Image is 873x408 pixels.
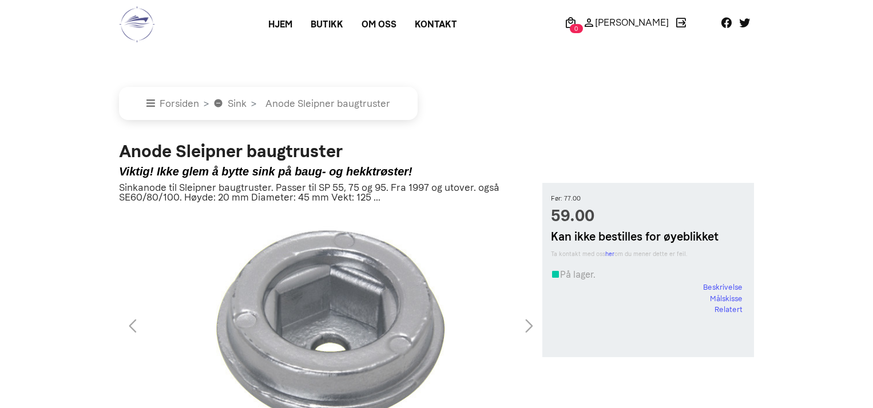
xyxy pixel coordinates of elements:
[259,14,301,35] a: Hjem
[551,250,745,259] small: Ta kontakt med oss om du mener dette er feil.
[119,143,542,160] h2: Anode Sleipner baugtruster
[119,183,542,202] p: Sinkanode til Sleipner baugtruster. Passer til SP 55, 75 og 95. Fra 1997 og utover. også SE60/80/...
[146,98,199,109] a: Forsiden
[301,14,352,35] a: Butikk
[119,87,754,120] nav: breadcrumb
[213,98,247,109] a: Sink
[551,228,745,245] h5: Kan ikke bestilles for øyeblikket
[605,250,614,258] a: her
[703,282,743,293] a: Beskrivelse
[551,269,560,280] i: På lager
[352,14,406,35] a: Om oss
[710,293,743,305] a: Målskisse
[551,267,745,282] div: På lager.
[570,24,583,33] span: 0
[261,98,390,109] a: Anode Sleipner baugtruster
[580,15,672,29] a: [PERSON_NAME]
[551,194,745,204] small: Før: 77.00
[561,15,580,29] a: 0
[119,166,542,177] h5: Viktig! Ikke glem å bytte sink på baug- og hekktrøster!
[715,304,743,315] a: Relatert
[406,14,466,35] a: Kontakt
[119,6,155,43] img: logo
[551,204,745,228] span: 59.00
